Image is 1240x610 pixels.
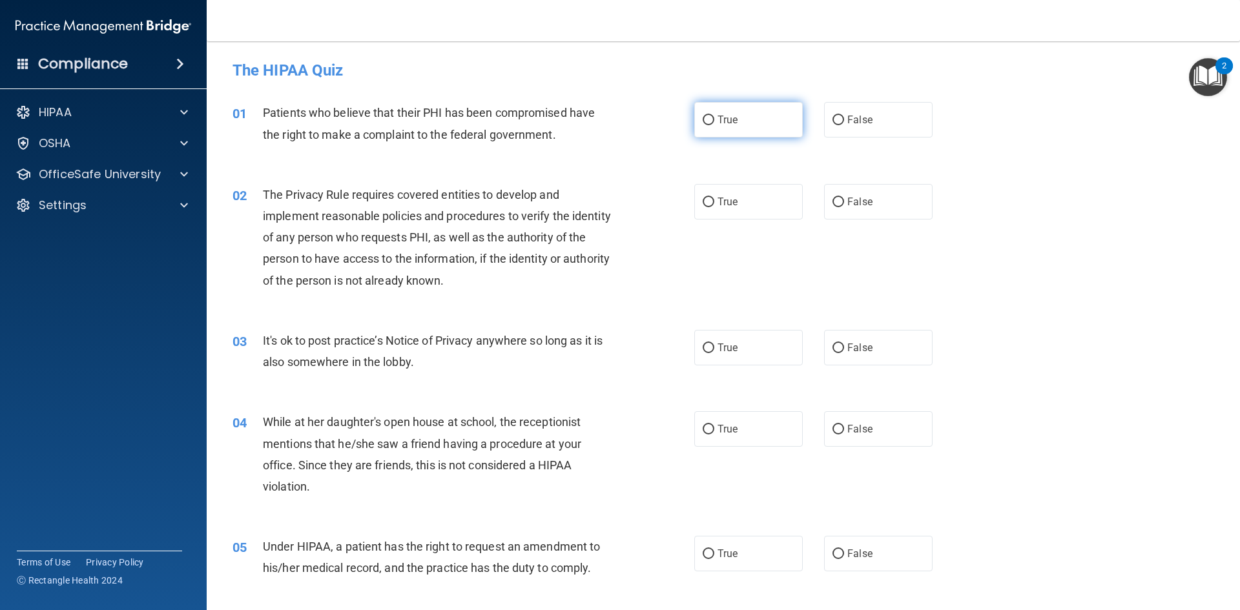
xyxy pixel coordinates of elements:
span: Under HIPAA, a patient has the right to request an amendment to his/her medical record, and the p... [263,540,600,574]
span: It's ok to post practice’s Notice of Privacy anywhere so long as it is also somewhere in the lobby. [263,334,603,369]
span: Ⓒ Rectangle Health 2024 [17,574,123,587]
span: False [847,423,873,435]
a: OSHA [15,136,188,151]
a: OfficeSafe University [15,167,188,182]
p: OfficeSafe University [39,167,161,182]
span: 04 [232,415,247,431]
span: False [847,341,873,354]
img: PMB logo [15,14,191,39]
span: False [847,547,873,560]
input: True [703,425,714,434]
span: False [847,114,873,126]
span: While at her daughter's open house at school, the receptionist mentions that he/she saw a friend ... [263,415,581,493]
button: Open Resource Center, 2 new notifications [1189,58,1227,96]
span: True [718,196,738,208]
span: 03 [232,334,247,349]
input: False [832,549,844,559]
p: Settings [39,198,87,213]
h4: The HIPAA Quiz [232,62,1214,79]
input: True [703,198,714,207]
div: 2 [1222,66,1226,83]
span: True [718,114,738,126]
span: 01 [232,106,247,121]
input: True [703,343,714,353]
span: 02 [232,188,247,203]
a: Settings [15,198,188,213]
a: HIPAA [15,105,188,120]
input: True [703,116,714,125]
p: OSHA [39,136,71,151]
input: False [832,425,844,434]
input: True [703,549,714,559]
span: True [718,341,738,354]
span: The Privacy Rule requires covered entities to develop and implement reasonable policies and proce... [263,188,611,287]
a: Privacy Policy [86,556,144,569]
p: HIPAA [39,105,72,120]
span: True [718,547,738,560]
span: True [718,423,738,435]
iframe: Drift Widget Chat Controller [1175,521,1224,570]
input: False [832,343,844,353]
input: False [832,116,844,125]
span: 05 [232,540,247,555]
span: Patients who believe that their PHI has been compromised have the right to make a complaint to th... [263,106,595,141]
h4: Compliance [38,55,128,73]
input: False [832,198,844,207]
span: False [847,196,873,208]
a: Terms of Use [17,556,70,569]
